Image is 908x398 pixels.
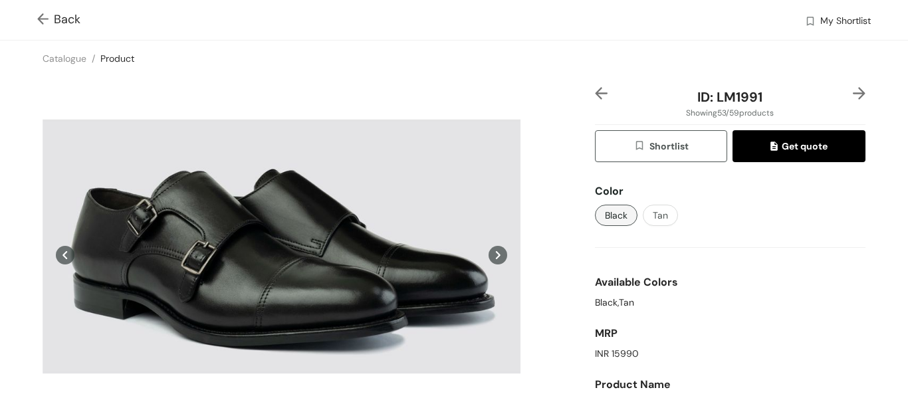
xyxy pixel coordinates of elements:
div: Color [595,178,865,205]
img: wishlist [633,140,649,154]
span: My Shortlist [820,14,871,30]
div: INR 15990 [595,347,865,361]
div: Black,Tan [595,296,865,310]
img: right [853,87,865,100]
a: Product [100,52,134,64]
span: / [92,52,95,64]
span: Tan [653,208,668,223]
a: Catalogue [43,52,86,64]
button: Black [595,205,637,226]
span: ID: LM1991 [697,88,762,106]
img: left [595,87,608,100]
img: wishlist [804,15,816,29]
img: Go back [37,13,54,27]
img: quote [770,142,782,153]
button: quoteGet quote [733,130,865,162]
span: Back [37,11,80,29]
span: Get quote [770,139,828,153]
div: Product Name [595,371,865,398]
div: Available Colors [595,269,865,296]
div: MRP [595,320,865,347]
span: Showing 53 / 59 products [686,107,774,119]
button: wishlistShortlist [595,130,728,162]
button: Tan [643,205,678,226]
span: Black [605,208,627,223]
span: Shortlist [633,139,689,154]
